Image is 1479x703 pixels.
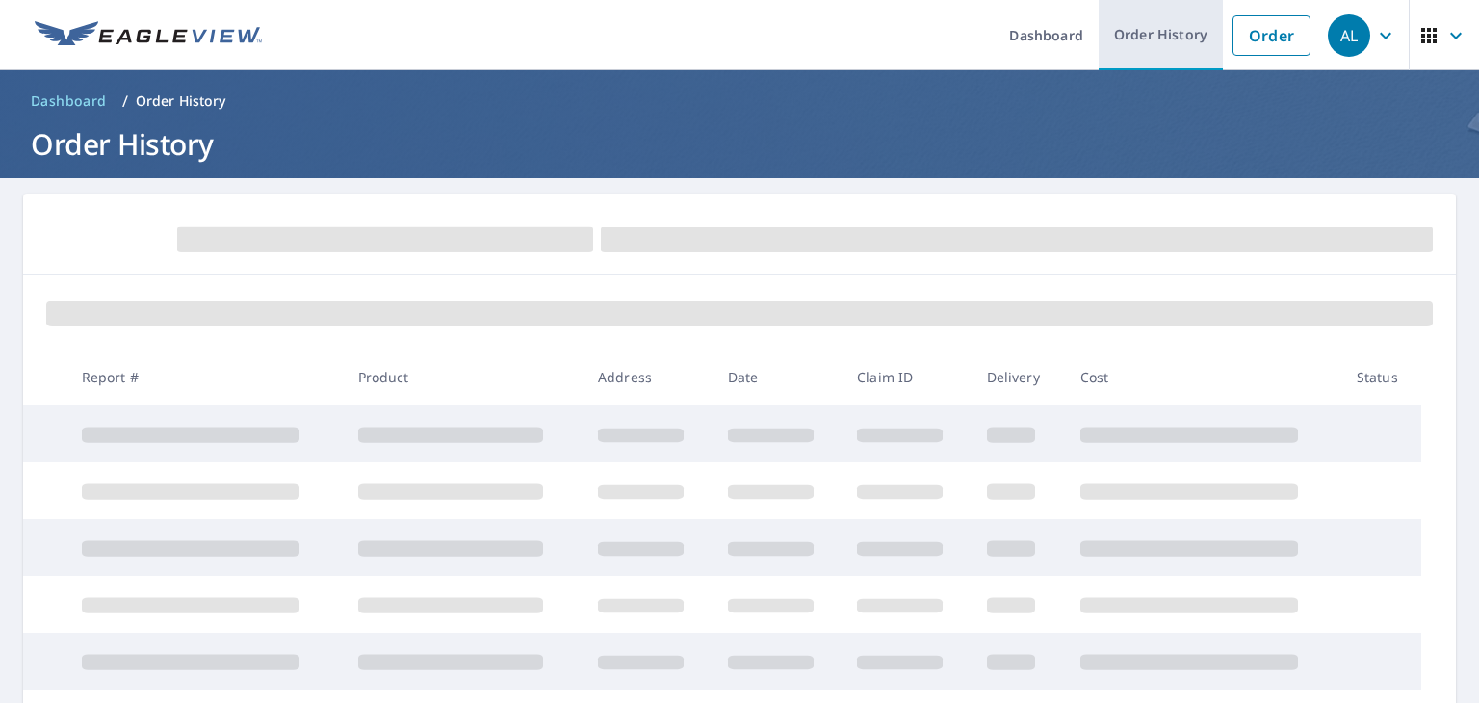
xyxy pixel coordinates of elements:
th: Address [583,349,713,405]
th: Delivery [972,349,1065,405]
nav: breadcrumb [23,86,1456,117]
a: Dashboard [23,86,115,117]
h1: Order History [23,124,1456,164]
li: / [122,90,128,113]
th: Claim ID [842,349,972,405]
th: Status [1341,349,1421,405]
img: EV Logo [35,21,262,50]
span: Dashboard [31,91,107,111]
p: Order History [136,91,226,111]
th: Date [713,349,843,405]
th: Report # [66,349,343,405]
div: AL [1328,14,1370,57]
th: Product [343,349,584,405]
th: Cost [1065,349,1341,405]
a: Order [1232,15,1310,56]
